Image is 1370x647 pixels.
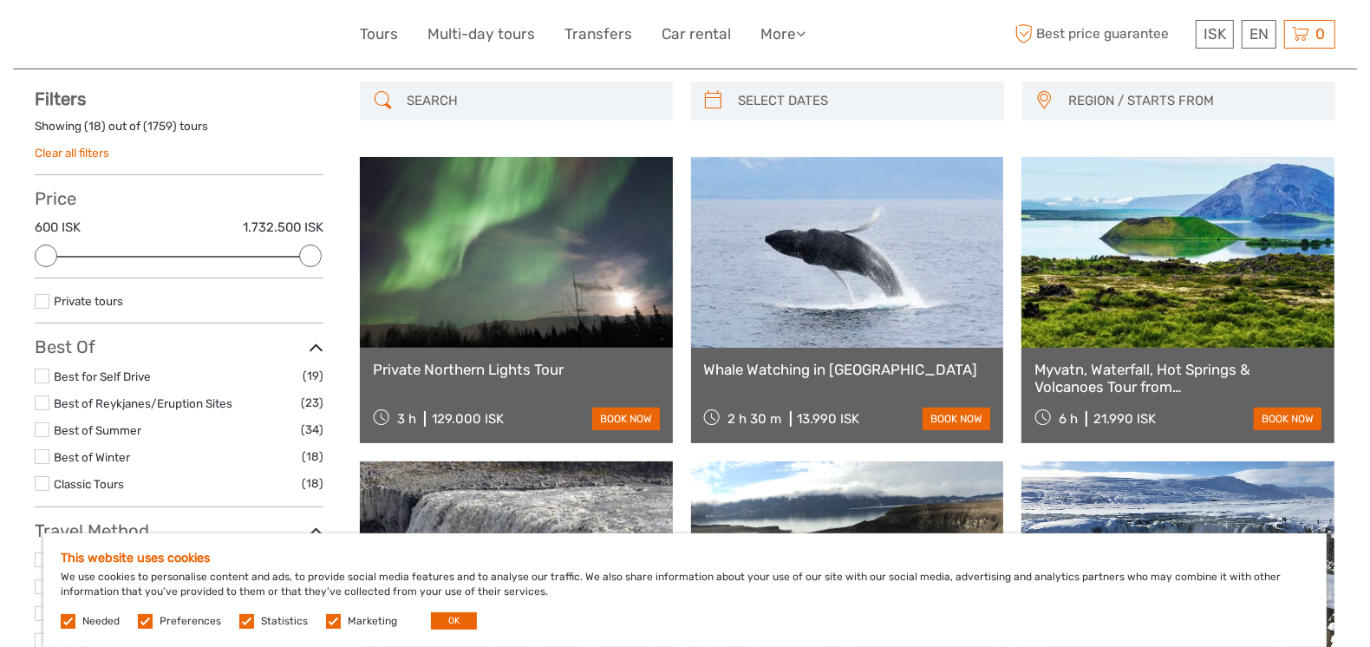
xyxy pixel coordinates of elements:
button: REGION / STARTS FROM [1060,87,1327,115]
a: Tours [360,22,398,47]
span: ISK [1204,25,1226,42]
a: Private Northern Lights Tour [373,361,660,378]
div: 21.990 ISK [1093,411,1156,427]
a: Best of Summer [54,423,141,437]
label: Marketing [348,614,397,629]
label: 1759 [147,118,173,134]
h3: Best Of [35,337,323,357]
a: book now [592,408,660,430]
label: Preferences [160,614,221,629]
a: Clear all filters [35,146,109,160]
label: 600 ISK [35,219,81,237]
a: Multi-day tours [427,22,535,47]
span: 2 h 30 m [728,411,782,427]
span: (18) [302,447,323,467]
strong: Filters [35,88,86,109]
div: We use cookies to personalise content and ads, to provide social media features and to analyse ou... [43,533,1327,647]
span: Best price guarantee [1010,20,1191,49]
a: Whale Watching in [GEOGRAPHIC_DATA] [704,361,991,378]
button: Open LiveChat chat widget [199,27,220,48]
h3: Price [35,188,323,209]
div: 13.990 ISK [798,411,860,427]
button: OK [431,612,477,630]
span: (23) [301,393,323,413]
label: Statistics [261,614,308,629]
h3: Travel Method [35,520,323,541]
label: 18 [88,118,101,134]
a: Best of Winter [54,450,130,464]
a: Car rental [662,22,731,47]
div: 129.000 ISK [432,411,504,427]
label: 1.732.500 ISK [243,219,323,237]
h5: This website uses cookies [61,551,1309,565]
a: Classic Tours [54,477,124,491]
span: (19) [303,366,323,386]
input: SELECT DATES [731,86,995,116]
a: Transfers [564,22,632,47]
a: Private tours [54,294,123,308]
a: book now [1254,408,1321,430]
div: Showing ( ) out of ( ) tours [35,118,323,145]
a: More [760,22,806,47]
span: (34) [301,420,323,440]
span: 3 h [397,411,416,427]
p: We're away right now. Please check back later! [24,30,196,44]
a: Best for Self Drive [54,369,151,383]
span: 0 [1313,25,1328,42]
div: EN [1242,20,1276,49]
a: book now [923,408,990,430]
input: SEARCH [400,86,664,116]
a: Myvatn, Waterfall, Hot Springs & Volcanoes Tour from [GEOGRAPHIC_DATA] [1034,361,1321,396]
label: Needed [82,614,120,629]
span: 6 h [1059,411,1078,427]
a: Best of Reykjanes/Eruption Sites [54,396,232,410]
span: (18) [302,474,323,493]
